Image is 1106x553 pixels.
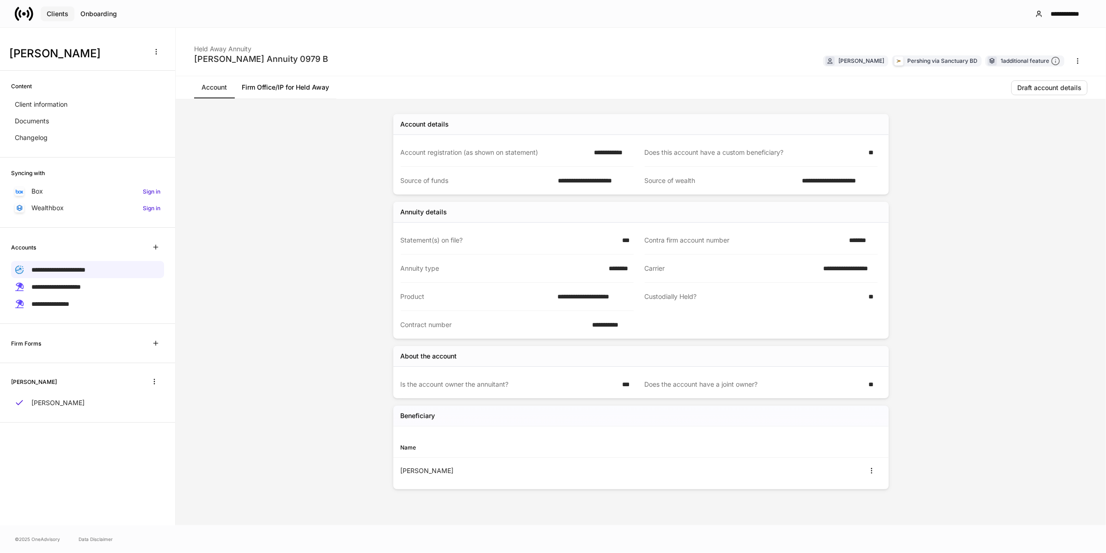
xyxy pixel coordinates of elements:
[15,116,49,126] p: Documents
[401,411,435,420] h5: Beneficiary
[41,6,74,21] button: Clients
[645,292,863,302] div: Custodially Held?
[401,380,617,389] div: Is the account owner the annuitant?
[401,466,641,475] div: [PERSON_NAME]
[11,129,164,146] a: Changelog
[1011,80,1088,95] button: Draft account details
[401,176,553,185] div: Source of funds
[31,187,43,196] p: Box
[194,54,328,65] div: [PERSON_NAME] Annuity 0979 B
[401,120,449,129] div: Account details
[16,189,23,194] img: oYqM9ojoZLfzCHUefNbBcWHcyDPbQKagtYciMC8pFl3iZXy3dU33Uwy+706y+0q2uJ1ghNQf2OIHrSh50tUd9HaB5oMc62p0G...
[15,133,48,142] p: Changelog
[11,395,164,411] a: [PERSON_NAME]
[15,535,60,543] span: © 2025 OneAdvisory
[234,76,336,98] a: Firm Office/IP for Held Away
[645,176,797,185] div: Source of wealth
[401,207,447,217] div: Annuity details
[31,398,85,407] p: [PERSON_NAME]
[907,56,978,65] div: Pershing via Sanctuary BD
[1001,56,1060,66] div: 1 additional feature
[401,352,457,361] div: About the account
[401,443,641,452] div: Name
[79,535,113,543] a: Data Disclaimer
[11,200,164,216] a: WealthboxSign in
[11,183,164,200] a: BoxSign in
[143,187,160,196] h6: Sign in
[9,46,143,61] h3: [PERSON_NAME]
[31,203,64,213] p: Wealthbox
[401,320,587,329] div: Contract number
[11,82,32,91] h6: Content
[11,169,45,177] h6: Syncing with
[401,148,589,157] div: Account registration (as shown on statement)
[645,236,844,245] div: Contra firm account number
[194,39,328,54] div: Held Away Annuity
[838,56,884,65] div: [PERSON_NAME]
[47,11,68,17] div: Clients
[401,236,617,245] div: Statement(s) on file?
[194,76,234,98] a: Account
[11,113,164,129] a: Documents
[645,264,818,273] div: Carrier
[401,292,552,301] div: Product
[15,100,67,109] p: Client information
[74,6,123,21] button: Onboarding
[80,11,117,17] div: Onboarding
[11,377,57,386] h6: [PERSON_NAME]
[11,243,36,252] h6: Accounts
[645,380,863,389] div: Does the account have a joint owner?
[11,339,41,348] h6: Firm Forms
[645,148,863,157] div: Does this account have a custom beneficiary?
[143,204,160,213] h6: Sign in
[11,96,164,113] a: Client information
[401,264,603,273] div: Annuity type
[1017,85,1082,91] div: Draft account details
